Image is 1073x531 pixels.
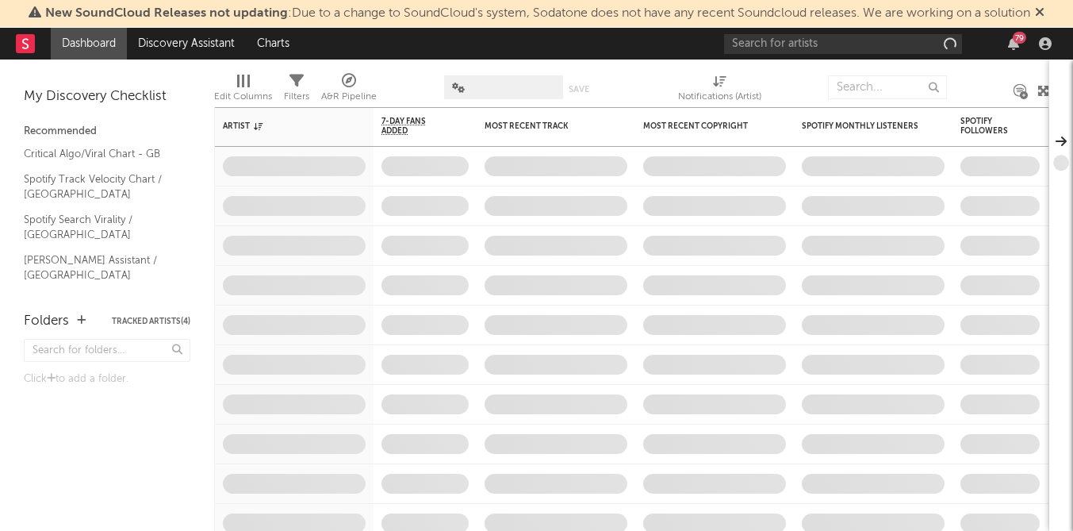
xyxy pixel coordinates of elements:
div: 79 [1013,32,1026,44]
a: Spotify Track Velocity Chart / [GEOGRAPHIC_DATA] [24,171,174,203]
div: Filters [284,67,309,114]
span: Dismiss [1035,7,1044,20]
a: Spotify Search Virality / [GEOGRAPHIC_DATA] [24,211,174,244]
input: Search for folders... [24,339,190,362]
div: Edit Columns [214,87,272,106]
a: Discovery Assistant [127,28,246,60]
a: Critical Algo/Viral Chart - GB [24,145,174,163]
div: Recommended [24,122,190,141]
button: Tracked Artists(4) [112,317,190,325]
span: : Due to a change to SoundCloud's system, Sodatone does not have any recent Soundcloud releases. ... [45,7,1030,20]
a: Dashboard [51,28,127,60]
div: Most Recent Track [485,121,604,131]
input: Search for artists [724,34,962,54]
span: New SoundCloud Releases not updating [45,7,288,20]
button: 79 [1008,37,1019,50]
div: Click to add a folder. [24,370,190,389]
div: Edit Columns [214,67,272,114]
button: Save [569,85,589,94]
div: Filters [284,87,309,106]
span: 7-Day Fans Added [381,117,445,136]
div: Notifications (Artist) [678,87,761,106]
div: A&R Pipeline [321,67,377,114]
div: My Discovery Checklist [24,87,190,106]
div: Most Recent Copyright [643,121,762,131]
a: [PERSON_NAME] Assistant / [GEOGRAPHIC_DATA] [24,252,174,284]
div: Spotify Followers [960,117,1016,136]
div: Spotify Monthly Listeners [802,121,921,131]
a: Charts [246,28,301,60]
input: Search... [828,75,947,99]
div: Notifications (Artist) [678,67,761,114]
div: Artist [223,121,342,131]
div: A&R Pipeline [321,87,377,106]
div: Folders [24,312,69,331]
